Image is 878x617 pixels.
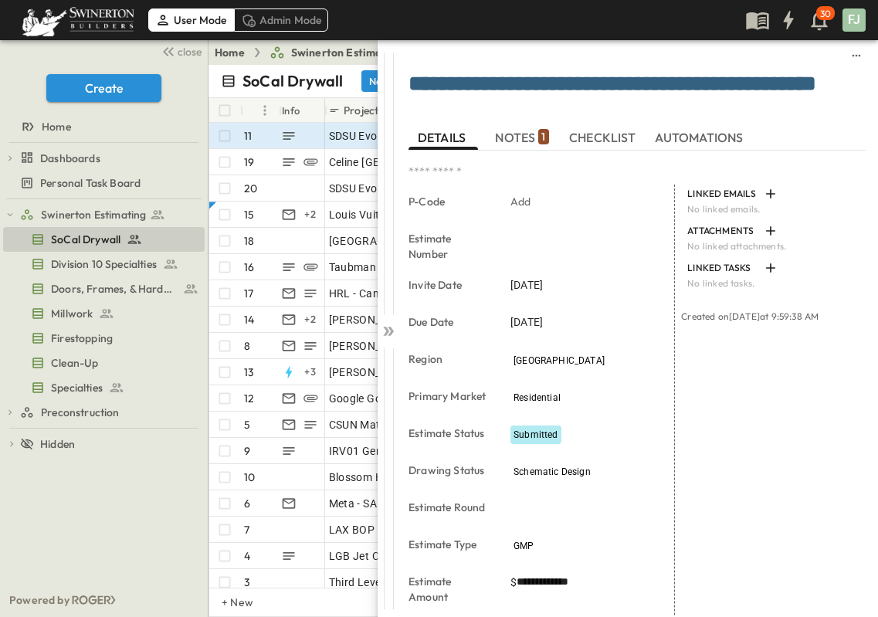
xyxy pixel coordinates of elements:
[687,188,758,200] p: LINKED EMAILS
[46,74,161,102] button: Create
[408,231,489,262] p: Estimate Number
[282,89,300,132] div: Info
[820,8,831,20] p: 30
[51,306,93,321] span: Millwork
[408,537,489,552] p: Estimate Type
[244,548,250,564] p: 4
[3,227,205,252] div: test
[514,466,591,477] span: Schematic Design
[418,131,469,144] span: DETAILS
[687,225,758,237] p: ATTACHMENTS
[495,131,548,144] span: NOTES
[244,443,250,459] p: 9
[408,351,489,367] p: Region
[687,262,758,274] p: LINKED TASKS
[329,312,776,327] span: [PERSON_NAME][GEOGRAPHIC_DATA] Campus Expansion - Phase 2 (Levels 3 & 4 ONLY)
[244,181,257,196] p: 20
[244,128,252,144] p: 11
[514,429,558,440] span: Submitted
[51,232,120,247] span: SoCal Drywall
[408,574,489,605] p: Estimate Amount
[51,380,103,395] span: Specialties
[408,277,489,293] p: Invite Date
[301,310,320,329] div: + 2
[301,363,320,381] div: + 3
[408,425,489,441] p: Estimate Status
[329,233,483,249] span: [GEOGRAPHIC_DATA] Elevator
[847,46,866,65] button: sidedrawer-menu
[344,103,410,118] p: Project Name
[3,276,205,301] div: test
[681,310,819,322] span: Created on [DATE] at 9:59:38 AM
[244,338,250,354] p: 8
[687,277,856,290] p: No linked tasks.
[687,203,856,215] p: No linked emails.
[234,8,329,32] div: Admin Mode
[51,355,98,371] span: Clean-Up
[3,400,205,425] div: test
[244,233,254,249] p: 18
[3,202,205,227] div: test
[329,443,422,459] span: IRV01 Geneva Lab
[329,364,690,380] span: [PERSON_NAME] [PERSON_NAME] - Level 3 Phase 1: Drywall & Framing
[244,496,250,511] p: 6
[246,102,263,119] button: Sort
[514,392,561,403] span: Residential
[244,286,253,301] p: 17
[3,351,205,375] div: test
[329,338,525,354] span: [PERSON_NAME][GEOGRAPHIC_DATA]
[291,45,402,60] span: Swinerton Estimating
[256,101,274,120] button: Menu
[329,575,420,590] span: Third Level IAVI TI
[148,8,234,32] div: User Mode
[329,417,508,432] span: CSUN Matador Achievement Center
[408,314,489,330] p: Due Date
[329,391,495,406] span: Google Goleta Phase 7 Level 2 TI
[178,44,202,59] span: close
[40,175,141,191] span: Personal Task Board
[279,98,325,123] div: Info
[3,326,205,351] div: test
[42,119,71,134] span: Home
[329,286,534,301] span: HRL - Camarillo Phase 2B - Revised GMP
[222,595,231,610] p: + New
[329,181,504,196] span: SDSU Evolve Maintenance Building
[329,470,477,485] span: Blossom Hill - 1st & 2nd Level
[842,8,866,32] div: FJ
[329,548,484,564] span: LGB Jet Center II Development
[329,154,505,170] span: Celine [GEOGRAPHIC_DATA] (NDA)
[408,500,489,515] p: Estimate Round
[244,364,254,380] p: 13
[3,171,205,195] div: test
[329,496,555,511] span: Meta - SAN101 [GEOGRAPHIC_DATA] Level 8
[3,375,205,400] div: test
[514,541,534,551] span: GMP
[244,391,254,406] p: 12
[408,388,489,404] p: Primary Market
[510,277,543,293] span: [DATE]
[244,154,254,170] p: 19
[301,205,320,224] div: + 2
[40,151,100,166] span: Dashboards
[40,436,75,452] span: Hidden
[41,405,120,420] span: Preconstruction
[3,252,205,276] div: test
[541,129,545,144] p: 1
[244,259,254,275] p: 16
[408,463,489,478] p: Drawing Status
[510,314,543,330] span: [DATE]
[244,312,254,327] p: 14
[51,256,157,272] span: Division 10 Specialties
[514,355,605,366] span: [GEOGRAPHIC_DATA]
[215,45,245,60] a: Home
[408,194,489,209] p: P-Code
[215,45,574,60] nav: breadcrumbs
[19,4,137,36] img: 6c363589ada0b36f064d841b69d3a419a338230e66bb0a533688fa5cc3e9e735.png
[240,98,279,123] div: #
[510,575,517,590] span: $
[244,522,249,537] p: 7
[510,194,531,209] p: Add
[329,207,596,222] span: Louis Vuitton [PERSON_NAME][GEOGRAPHIC_DATA]
[687,240,856,253] p: No linked attachments.
[655,131,747,144] span: AUTOMATIONS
